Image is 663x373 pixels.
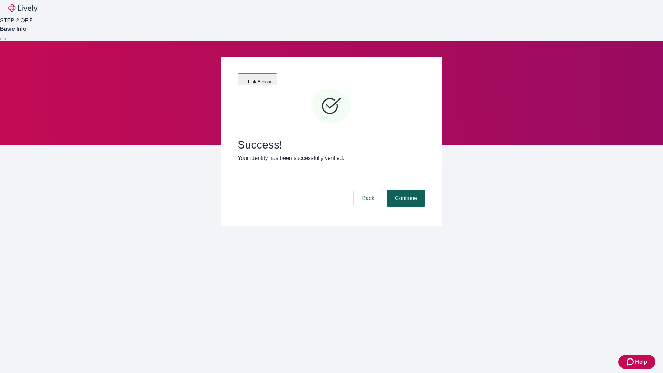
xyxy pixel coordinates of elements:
span: Help [635,358,647,366]
button: Back [354,190,383,207]
svg: Checkmark icon [311,86,352,127]
img: Lively [8,4,37,12]
button: Continue [387,190,425,207]
span: Success! [238,138,425,151]
button: Link Account [238,73,277,85]
p: Your identity has been successfully verified. [238,154,425,162]
svg: Zendesk support icon [627,358,635,366]
button: Zendesk support iconHelp [618,355,655,369]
